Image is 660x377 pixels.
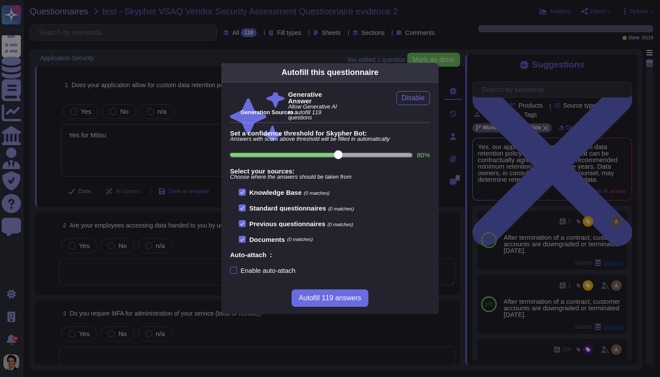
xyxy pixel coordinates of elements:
[288,104,343,121] span: Allow Generative AI to autofill 119 questions
[417,152,430,158] label: 80 %
[328,206,354,211] span: (0 matches)
[287,237,313,242] span: (0 matches)
[230,174,430,180] span: Choose where the answers should be taken from
[249,236,285,243] b: Documents
[292,289,368,307] button: Autofill 119 answers
[282,67,378,78] div: Autofill this questionnaire
[396,91,430,105] button: Disable
[241,109,297,115] b: Generation Sources :
[241,267,296,274] div: Enable auto-attach
[230,136,430,142] span: Answers with score above threshold will be filled in automatically
[288,91,343,104] b: Generative Answer
[270,251,272,258] b: :
[230,251,266,258] b: Auto-attach
[402,95,425,102] span: Disable
[304,190,330,196] span: (0 matches)
[299,295,361,302] span: Autofill 119 answers
[327,222,353,227] span: (0 matches)
[230,168,430,174] b: Select your sources:
[230,130,430,136] b: Set a confidence threshold for Skypher Bot:
[249,220,325,228] b: Previous questionnaires
[249,204,326,212] b: Standard questionnaires
[249,189,302,196] b: Knowledge Base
